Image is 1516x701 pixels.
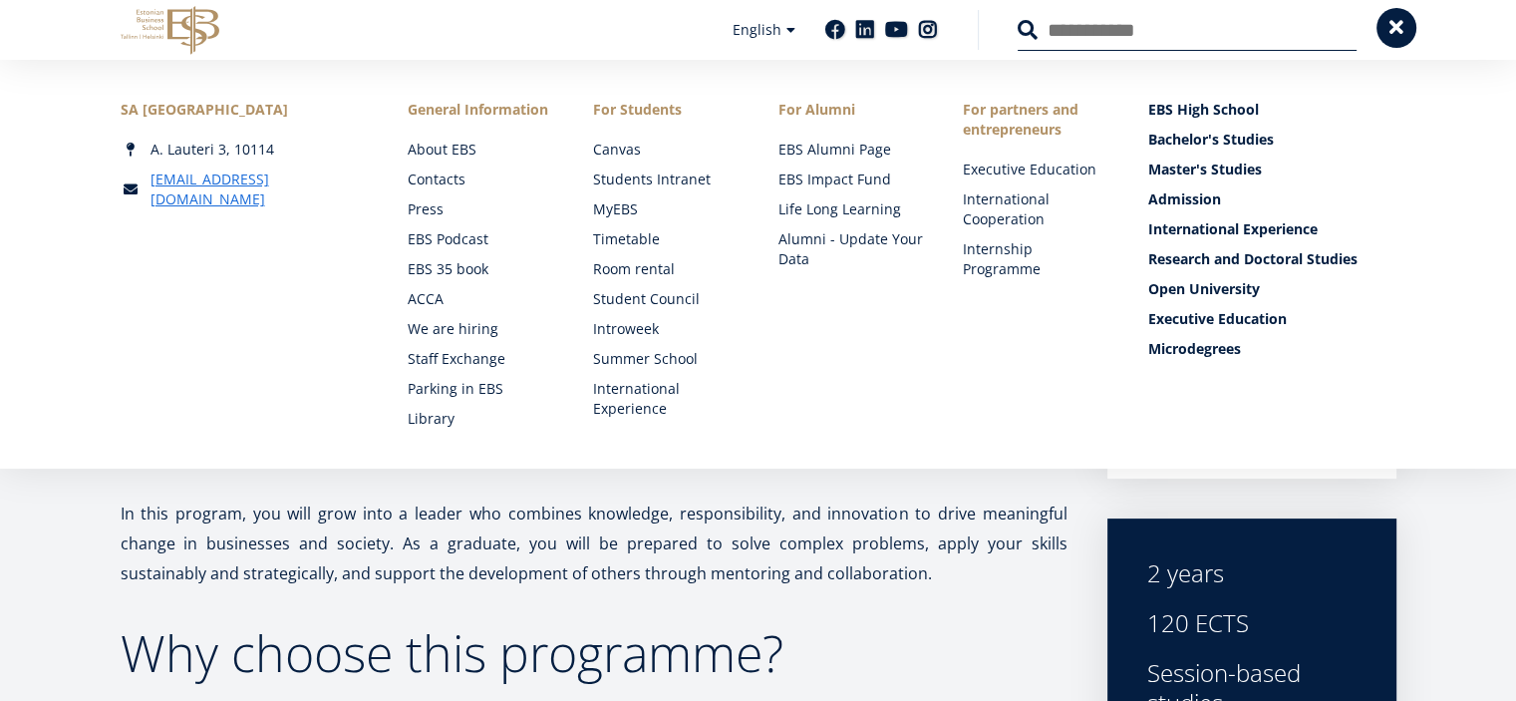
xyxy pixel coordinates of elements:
[778,140,924,160] a: EBS Alumni Page
[121,100,369,120] div: SA [GEOGRAPHIC_DATA]
[963,100,1108,140] span: For partners and entrepreneurs
[963,239,1108,279] a: Internship Programme
[408,409,553,429] a: Library
[408,170,553,189] a: Contacts
[408,229,553,249] a: EBS Podcast
[121,499,1067,588] p: In this program, you will grow into a leader who combines knowledge, responsibility, and innovati...
[408,379,553,399] a: Parking in EBS
[1148,160,1396,179] a: Master's Studies
[408,140,553,160] a: About EBS
[593,140,739,160] a: Canvas
[778,229,924,269] a: Alumni - Update Your Data
[1148,130,1396,150] a: Bachelor's Studies
[151,170,369,209] a: [EMAIL_ADDRESS][DOMAIN_NAME]
[593,289,739,309] a: Student Council
[1147,558,1357,588] div: 2 years
[1148,309,1396,329] a: Executive Education
[1148,219,1396,239] a: International Experience
[778,100,924,120] span: For Alumni
[593,229,739,249] a: Timetable
[593,319,739,339] a: Introweek
[5,278,18,291] input: MA in International Management
[473,1,537,19] span: Last Name
[408,349,553,369] a: Staff Exchange
[593,199,739,219] a: MyEBS
[1148,249,1396,269] a: Research and Doctoral Studies
[963,189,1108,229] a: International Cooperation
[408,100,553,120] span: General Information
[408,289,553,309] a: ACCA
[1148,279,1396,299] a: Open University
[918,20,938,40] a: Instagram
[778,170,924,189] a: EBS Impact Fund
[23,277,220,295] span: MA in International Management
[408,259,553,279] a: EBS 35 book
[408,319,553,339] a: We are hiring
[885,20,908,40] a: Youtube
[1148,339,1396,359] a: Microdegrees
[855,20,875,40] a: Linkedin
[1147,608,1357,638] div: 120 ECTS
[121,140,369,160] div: A. Lauteri 3, 10114
[1148,100,1396,120] a: EBS High School
[593,170,739,189] a: Students Intranet
[593,379,739,419] a: International Experience
[593,100,739,120] a: For Students
[593,349,739,369] a: Summer School
[778,199,924,219] a: Life Long Learning
[1148,189,1396,209] a: Admission
[408,199,553,219] a: Press
[825,20,845,40] a: Facebook
[963,160,1108,179] a: Executive Education
[593,259,739,279] a: Room rental
[121,628,1067,678] h2: Why choose this programme?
